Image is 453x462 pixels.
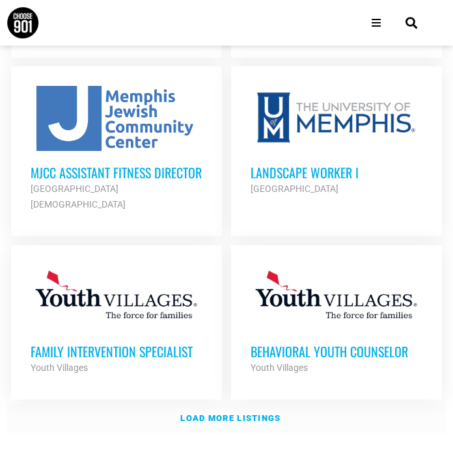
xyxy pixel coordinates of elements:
[231,245,442,395] a: Behavioral Youth Counselor Youth Villages
[11,245,222,395] a: Family Intervention Specialist Youth Villages
[251,164,422,181] h3: Landscape Worker I
[251,183,338,194] strong: [GEOGRAPHIC_DATA]
[7,403,446,433] a: Load more listings
[31,183,126,210] strong: [GEOGRAPHIC_DATA][DEMOGRAPHIC_DATA]
[31,343,202,360] h3: Family Intervention Specialist
[180,413,281,423] strong: Load more listings
[364,11,388,34] div: Open/Close Menu
[31,164,202,181] h3: MJCC Assistant Fitness Director
[11,66,222,232] a: MJCC Assistant Fitness Director [GEOGRAPHIC_DATA][DEMOGRAPHIC_DATA]
[251,362,308,373] strong: Youth Villages
[31,362,88,373] strong: Youth Villages
[251,343,422,360] h3: Behavioral Youth Counselor
[401,12,422,34] div: Search
[231,66,442,216] a: Landscape Worker I [GEOGRAPHIC_DATA]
